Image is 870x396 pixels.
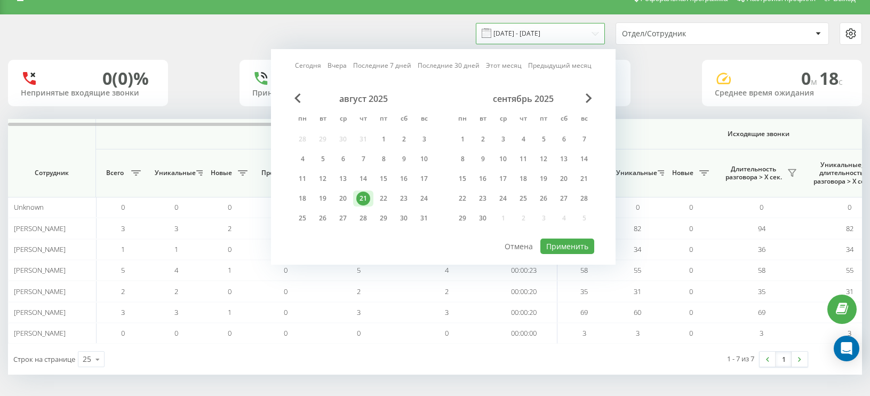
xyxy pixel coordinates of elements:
[513,171,533,187] div: чт 18 сент. 2025 г.
[689,224,693,233] span: 0
[574,151,594,167] div: вс 14 сент. 2025 г.
[417,132,431,146] div: 3
[356,172,370,186] div: 14
[417,152,431,166] div: 10
[124,130,529,138] span: Входящие звонки
[292,151,313,167] div: пн 4 авг. 2025 г.
[121,307,125,317] span: 3
[689,307,693,317] span: 0
[313,191,333,207] div: вт 19 авг. 2025 г.
[357,328,361,338] span: 0
[476,152,490,166] div: 9
[622,29,749,38] div: Отдел/Сотрудник
[394,171,414,187] div: сб 16 авг. 2025 г.
[284,307,288,317] span: 0
[456,172,469,186] div: 15
[376,112,392,128] abbr: пятница
[634,307,641,317] span: 60
[373,151,394,167] div: пт 8 авг. 2025 г.
[577,172,591,186] div: 21
[284,265,288,275] span: 0
[377,132,390,146] div: 1
[377,192,390,205] div: 22
[452,210,473,226] div: пн 29 сент. 2025 г.
[353,171,373,187] div: чт 14 авг. 2025 г.
[848,202,851,212] span: 0
[582,328,586,338] span: 3
[634,287,641,296] span: 31
[758,265,765,275] span: 58
[174,244,178,254] span: 1
[228,265,232,275] span: 1
[486,60,522,70] a: Этот месяц
[373,191,394,207] div: пт 22 авг. 2025 г.
[533,191,554,207] div: пт 26 сент. 2025 г.
[536,112,552,128] abbr: пятница
[515,112,531,128] abbr: четверг
[14,202,44,212] span: Unknown
[294,93,301,103] span: Previous Month
[689,328,693,338] span: 0
[335,112,351,128] abbr: среда
[760,202,763,212] span: 0
[174,202,178,212] span: 0
[760,328,763,338] span: 3
[313,151,333,167] div: вт 5 авг. 2025 г.
[689,202,693,212] span: 0
[328,60,347,70] a: Вчера
[636,202,640,212] span: 0
[396,112,412,128] abbr: суббота
[540,239,594,254] button: Применить
[533,171,554,187] div: пт 19 сент. 2025 г.
[513,151,533,167] div: чт 11 сент. 2025 г.
[14,307,66,317] span: [PERSON_NAME]
[537,152,550,166] div: 12
[758,287,765,296] span: 35
[727,353,754,364] div: 1 - 7 из 7
[491,260,557,281] td: 00:00:23
[473,131,493,147] div: вт 2 сент. 2025 г.
[557,132,571,146] div: 6
[516,132,530,146] div: 4
[577,132,591,146] div: 7
[21,89,155,98] div: Непринятые входящие звонки
[417,211,431,225] div: 31
[846,224,853,233] span: 82
[839,76,843,88] span: c
[758,307,765,317] span: 69
[333,191,353,207] div: ср 20 авг. 2025 г.
[476,211,490,225] div: 30
[333,210,353,226] div: ср 27 авг. 2025 г.
[580,307,588,317] span: 69
[394,210,414,226] div: сб 30 авг. 2025 г.
[574,191,594,207] div: вс 28 сент. 2025 г.
[356,152,370,166] div: 7
[634,244,641,254] span: 34
[17,169,86,177] span: Сотрудник
[83,354,91,365] div: 25
[174,224,178,233] span: 3
[554,191,574,207] div: сб 27 сент. 2025 г.
[397,172,411,186] div: 16
[491,281,557,302] td: 00:00:20
[454,112,470,128] abbr: понедельник
[373,131,394,147] div: пт 1 авг. 2025 г.
[574,171,594,187] div: вс 21 сент. 2025 г.
[357,307,361,317] span: 3
[475,112,491,128] abbr: вторник
[473,210,493,226] div: вт 30 сент. 2025 г.
[586,93,592,103] span: Next Month
[414,131,434,147] div: вс 3 авг. 2025 г.
[445,287,449,296] span: 2
[295,60,321,70] a: Сегодня
[414,151,434,167] div: вс 10 авг. 2025 г.
[174,287,178,296] span: 2
[14,265,66,275] span: [PERSON_NAME]
[723,165,784,181] span: Длительность разговора > Х сек.
[208,169,235,177] span: Новые
[445,328,449,338] span: 0
[397,132,411,146] div: 2
[121,287,125,296] span: 2
[819,67,843,90] span: 18
[476,132,490,146] div: 2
